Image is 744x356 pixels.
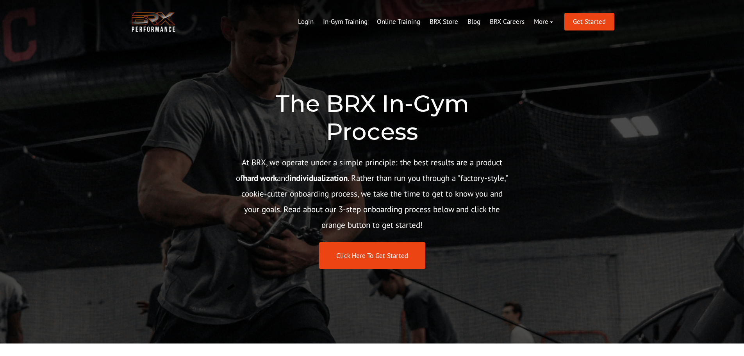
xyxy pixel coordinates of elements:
[318,13,372,31] a: In-Gym Training
[425,13,463,31] a: BRX Store
[564,13,614,30] a: Get Started
[289,173,348,183] strong: individualization
[236,157,508,230] span: At BRX, we operate under a simple principle: the best results are a product of and . Rather than ...
[130,10,177,34] img: BRX Transparent Logo-2
[243,173,277,183] strong: hard work
[485,13,529,31] a: BRX Careers
[275,89,469,146] span: The BRX In-Gym Process
[529,13,558,31] a: More
[293,13,318,31] a: Login
[319,242,425,269] a: Click Here To Get Started
[372,13,425,31] a: Online Training
[293,13,558,31] div: Navigation Menu
[463,13,485,31] a: Blog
